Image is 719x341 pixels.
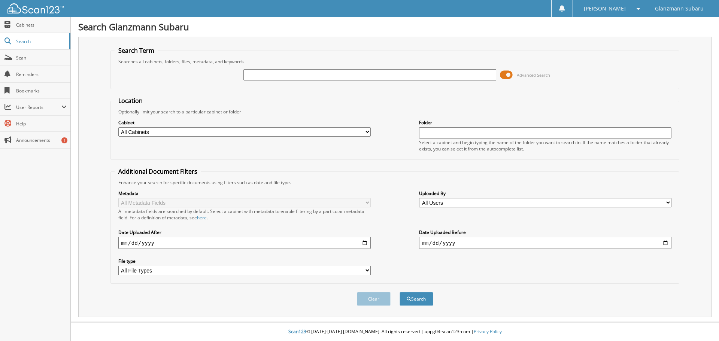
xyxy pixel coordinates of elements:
[115,109,676,115] div: Optionally limit your search to a particular cabinet or folder
[288,328,306,335] span: Scan123
[7,3,64,13] img: scan123-logo-white.svg
[474,328,502,335] a: Privacy Policy
[16,55,67,61] span: Scan
[16,121,67,127] span: Help
[118,208,371,221] div: All metadata fields are searched by default. Select a cabinet with metadata to enable filtering b...
[16,104,61,110] span: User Reports
[419,119,671,126] label: Folder
[78,21,712,33] h1: Search Glanzmann Subaru
[419,237,671,249] input: end
[118,190,371,197] label: Metadata
[16,88,67,94] span: Bookmarks
[517,72,550,78] span: Advanced Search
[115,179,676,186] div: Enhance your search for specific documents using filters such as date and file type.
[197,214,207,221] a: here
[16,38,66,45] span: Search
[16,137,67,143] span: Announcements
[16,71,67,77] span: Reminders
[71,323,719,341] div: © [DATE]-[DATE] [DOMAIN_NAME]. All rights reserved | appg04-scan123-com |
[400,292,433,306] button: Search
[115,46,158,55] legend: Search Term
[419,190,671,197] label: Uploaded By
[584,6,626,11] span: [PERSON_NAME]
[115,167,201,176] legend: Additional Document Filters
[61,137,67,143] div: 1
[118,237,371,249] input: start
[118,119,371,126] label: Cabinet
[357,292,391,306] button: Clear
[655,6,704,11] span: Glanzmann Subaru
[16,22,67,28] span: Cabinets
[118,258,371,264] label: File type
[419,229,671,235] label: Date Uploaded Before
[115,97,146,105] legend: Location
[419,139,671,152] div: Select a cabinet and begin typing the name of the folder you want to search in. If the name match...
[115,58,676,65] div: Searches all cabinets, folders, files, metadata, and keywords
[118,229,371,235] label: Date Uploaded After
